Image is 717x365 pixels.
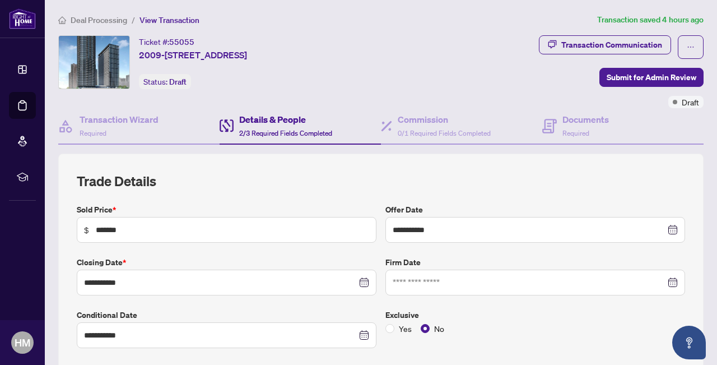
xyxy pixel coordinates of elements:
[385,309,685,321] label: Exclusive
[561,36,662,54] div: Transaction Communication
[607,68,696,86] span: Submit for Admin Review
[77,256,376,269] label: Closing Date
[239,129,332,137] span: 2/3 Required Fields Completed
[84,224,89,236] span: $
[139,15,199,25] span: View Transaction
[77,309,376,321] label: Conditional Date
[239,113,332,126] h4: Details & People
[599,68,704,87] button: Submit for Admin Review
[77,172,685,190] h2: Trade Details
[398,129,491,137] span: 0/1 Required Fields Completed
[132,13,135,26] li: /
[394,322,416,335] span: Yes
[71,15,127,25] span: Deal Processing
[562,113,609,126] h4: Documents
[385,204,685,216] label: Offer Date
[9,8,36,29] img: logo
[15,335,30,350] span: HM
[539,35,671,54] button: Transaction Communication
[139,35,194,48] div: Ticket #:
[682,96,699,108] span: Draft
[80,129,106,137] span: Required
[398,113,491,126] h4: Commission
[59,36,129,89] img: IMG-C12321027_1.jpg
[169,37,194,47] span: 55055
[430,322,449,335] span: No
[58,16,66,24] span: home
[672,326,706,359] button: Open asap
[562,129,589,137] span: Required
[597,13,704,26] article: Transaction saved 4 hours ago
[77,204,376,216] label: Sold Price
[80,113,159,126] h4: Transaction Wizard
[385,256,685,269] label: Firm Date
[139,74,191,89] div: Status:
[687,43,695,51] span: ellipsis
[169,77,187,87] span: Draft
[139,48,247,62] span: 2009-[STREET_ADDRESS]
